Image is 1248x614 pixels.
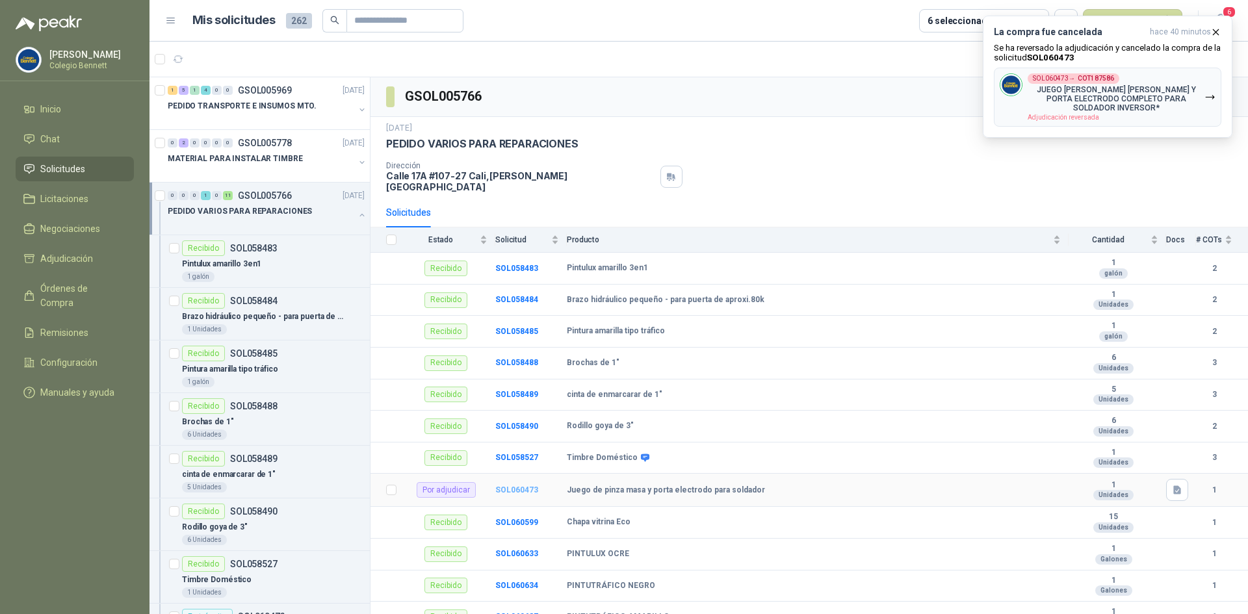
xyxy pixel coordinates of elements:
[495,549,538,558] a: SOL060633
[49,62,131,70] p: Colegio Bennett
[424,450,467,466] div: Recibido
[1069,235,1148,244] span: Cantidad
[182,293,225,309] div: Recibido
[212,138,222,147] div: 0
[994,27,1145,38] h3: La compra fue cancelada
[1209,9,1232,32] button: 6
[495,264,538,273] a: SOL058483
[182,363,278,376] p: Pintura amarilla tipo tráfico
[149,288,370,340] a: RecibidoSOL058484Brazo hidráulico pequeño - para puerta de aproxi.80k1 Unidades
[1166,227,1196,253] th: Docs
[212,191,222,200] div: 0
[179,86,188,95] div: 5
[1028,85,1204,112] p: JUEGO [PERSON_NAME] [PERSON_NAME] Y PORTA ELECTRODO COMPLETO PARA SOLDADOR INVERSOR*
[567,390,662,400] b: cinta de enmarcarar de 1"
[386,170,655,192] p: Calle 17A #107-27 Cali , [PERSON_NAME][GEOGRAPHIC_DATA]
[223,138,233,147] div: 0
[168,205,312,218] p: PEDIDO VARIOS PARA REPARACIONES
[386,122,412,134] p: [DATE]
[16,216,134,241] a: Negociaciones
[182,556,225,572] div: Recibido
[495,327,538,336] a: SOL058485
[16,246,134,271] a: Adjudicación
[495,485,538,494] b: SOL060473
[1093,522,1134,533] div: Unidades
[40,385,114,400] span: Manuales y ayuda
[1099,331,1128,342] div: galón
[1196,420,1232,433] b: 2
[983,16,1232,138] button: La compra fue canceladahace 40 minutos Se ha reversado la adjudicación y cancelado la compra de l...
[40,326,88,340] span: Remisiones
[405,86,484,107] h3: GSOL005766
[424,261,467,276] div: Recibido
[1069,227,1166,253] th: Cantidad
[1093,300,1134,310] div: Unidades
[386,137,578,151] p: PEDIDO VARIOS PARA REPARACIONES
[168,138,177,147] div: 0
[16,186,134,211] a: Licitaciones
[424,546,467,562] div: Recibido
[212,86,222,95] div: 0
[182,272,214,282] div: 1 galón
[1196,326,1232,338] b: 2
[190,191,200,200] div: 0
[238,191,292,200] p: GSOL005766
[286,13,312,29] span: 262
[230,559,278,569] p: SOL058527
[16,350,134,375] a: Configuración
[49,50,131,59] p: [PERSON_NAME]
[424,515,467,530] div: Recibido
[190,86,200,95] div: 1
[16,276,134,315] a: Órdenes de Compra
[495,235,549,244] span: Solicitud
[149,446,370,498] a: RecibidoSOL058489cinta de enmarcarar de 1"5 Unidades
[1196,452,1232,464] b: 3
[567,485,765,496] b: Juego de pinza masa y porta electrodo para soldador
[201,138,211,147] div: 0
[149,340,370,393] a: RecibidoSOL058485Pintura amarilla tipo tráfico1 galón
[1222,6,1236,18] span: 6
[40,251,93,266] span: Adjudicación
[16,47,41,72] img: Company Logo
[343,84,365,97] p: [DATE]
[16,380,134,405] a: Manuales y ayuda
[40,102,61,116] span: Inicio
[567,326,665,337] b: Pintura amarilla tipo tráfico
[16,320,134,345] a: Remisiones
[567,235,1050,244] span: Producto
[424,418,467,434] div: Recibido
[567,453,638,463] b: Timbre Doméstico
[201,86,211,95] div: 4
[182,416,233,428] p: Brochas de 1"
[1196,389,1232,401] b: 3
[223,86,233,95] div: 0
[495,390,538,399] b: SOL058489
[1069,385,1158,395] b: 5
[179,138,188,147] div: 2
[330,16,339,25] span: search
[230,244,278,253] p: SOL058483
[182,311,344,323] p: Brazo hidráulico pequeño - para puerta de aproxi.80k
[1069,544,1158,554] b: 1
[1150,27,1211,38] span: hace 40 minutos
[182,504,225,519] div: Recibido
[182,535,227,545] div: 6 Unidades
[495,295,538,304] b: SOL058484
[201,191,211,200] div: 1
[182,482,227,492] div: 5 Unidades
[182,258,261,270] p: Pintulux amarillo 3en1
[343,137,365,149] p: [DATE]
[182,377,214,387] div: 1 galón
[1095,554,1132,565] div: Galones
[495,358,538,367] b: SOL058488
[567,295,764,305] b: Brazo hidráulico pequeño - para puerta de aproxi.80k
[495,581,538,590] a: SOL060634
[1078,75,1114,82] b: COT187586
[182,451,225,467] div: Recibido
[1069,512,1158,522] b: 15
[190,138,200,147] div: 0
[343,190,365,202] p: [DATE]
